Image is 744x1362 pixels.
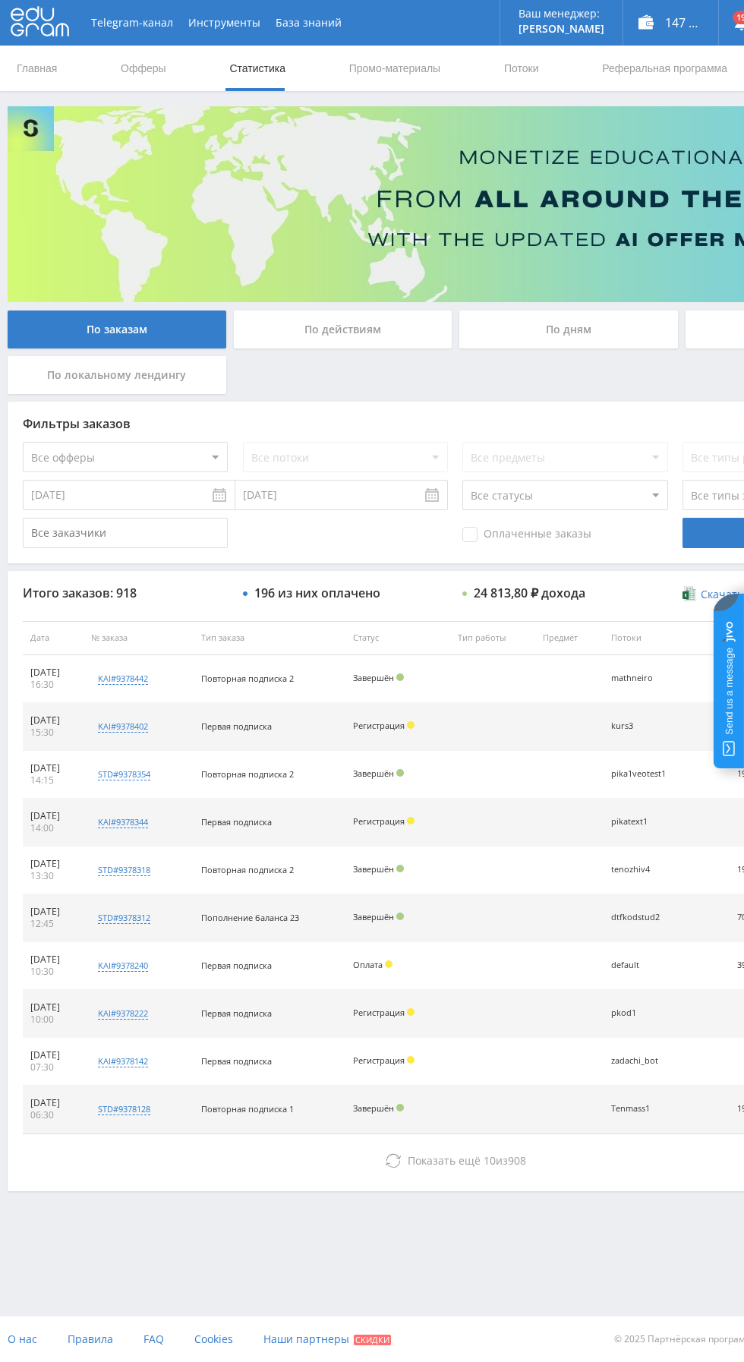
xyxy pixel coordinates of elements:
span: Оплата [353,959,383,970]
p: Ваш менеджер: [519,8,604,20]
a: Офферы [119,46,168,91]
div: По заказам [8,311,226,348]
th: Дата [23,621,84,655]
div: kai#9378442 [98,673,148,685]
span: Холд [407,721,415,729]
span: Скидки [354,1335,391,1345]
span: Повторная подписка 2 [201,768,294,780]
div: [DATE] [30,667,76,679]
input: Все заказчики [23,518,228,548]
div: 06:30 [30,1109,76,1121]
span: Регистрация [353,815,405,827]
div: По дням [459,311,678,348]
div: pika1veotest1 [611,769,679,779]
div: Итого заказов: 918 [23,586,228,600]
span: Cookies [194,1332,233,1346]
div: zadachi_bot [611,1056,679,1066]
span: Завершён [353,863,394,875]
a: Главная [15,46,58,91]
div: [DATE] [30,1049,76,1061]
div: [DATE] [30,810,76,822]
div: 15:30 [30,727,76,739]
span: Регистрация [353,1055,405,1066]
span: Регистрация [353,720,405,731]
div: 10:00 [30,1014,76,1026]
span: из [408,1153,526,1168]
span: Регистрация [353,1007,405,1018]
div: По локальному лендингу [8,356,226,394]
span: Холд [385,960,392,968]
img: xlsx [683,586,695,601]
span: FAQ [143,1332,164,1346]
div: kai#9378222 [98,1007,148,1020]
a: Промо-материалы [348,46,442,91]
span: Оплаченные заказы [462,527,591,542]
div: 196 из них оплачено [254,586,380,600]
div: std#9378128 [98,1103,150,1115]
span: Первая подписка [201,720,272,732]
span: Первая подписка [201,1055,272,1067]
span: 908 [508,1153,526,1168]
span: О нас [8,1332,37,1346]
span: Завершён [353,1102,394,1114]
div: [DATE] [30,954,76,966]
div: default [611,960,679,970]
div: mathneiro [611,673,679,683]
th: Тип заказа [194,621,345,655]
th: Тип работы [450,621,536,655]
div: std#9378354 [98,768,150,780]
div: [DATE] [30,906,76,918]
th: № заказа [84,621,194,655]
div: std#9378318 [98,864,150,876]
div: 13:30 [30,870,76,882]
div: dtfkodstud2 [611,913,679,922]
div: [DATE] [30,1097,76,1109]
div: std#9378312 [98,912,150,924]
span: Пополнение баланса 23 [201,912,299,923]
div: kai#9378402 [98,720,148,733]
p: [PERSON_NAME] [519,23,604,35]
a: Cookies [194,1316,233,1362]
a: Потоки [503,46,541,91]
div: kai#9378344 [98,816,148,828]
div: 14:00 [30,822,76,834]
div: 07:30 [30,1061,76,1074]
div: 24 813,80 ₽ дохода [474,586,585,600]
div: kai#9378142 [98,1055,148,1067]
span: Холд [407,817,415,824]
span: Повторная подписка 1 [201,1103,294,1115]
span: Холд [407,1056,415,1064]
a: О нас [8,1316,37,1362]
div: 16:30 [30,679,76,691]
div: 14:15 [30,774,76,787]
div: pikatext1 [611,817,679,827]
div: [DATE] [30,858,76,870]
th: Предмет [535,621,604,655]
span: Повторная подписка 2 [201,673,294,684]
div: tenozhiv4 [611,865,679,875]
div: 12:45 [30,918,76,930]
th: Потоки [604,621,698,655]
span: Повторная подписка 2 [201,864,294,875]
a: Наши партнеры Скидки [263,1316,391,1362]
div: kai#9378240 [98,960,148,972]
span: Подтвержден [396,865,404,872]
a: Статистика [228,46,287,91]
span: Первая подписка [201,1007,272,1019]
span: Подтвержден [396,913,404,920]
span: 10 [484,1153,496,1168]
div: 10:30 [30,966,76,978]
span: Завершён [353,768,394,779]
a: Правила [68,1316,113,1362]
th: Статус [345,621,449,655]
div: pkod1 [611,1008,679,1018]
span: Завершён [353,911,394,922]
span: Правила [68,1332,113,1346]
span: Подтвержден [396,1104,404,1111]
span: Показать ещё [408,1153,481,1168]
a: Реферальная программа [601,46,729,91]
span: Наши партнеры [263,1332,349,1346]
div: [DATE] [30,762,76,774]
span: Подтвержден [396,673,404,681]
span: Первая подписка [201,960,272,971]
